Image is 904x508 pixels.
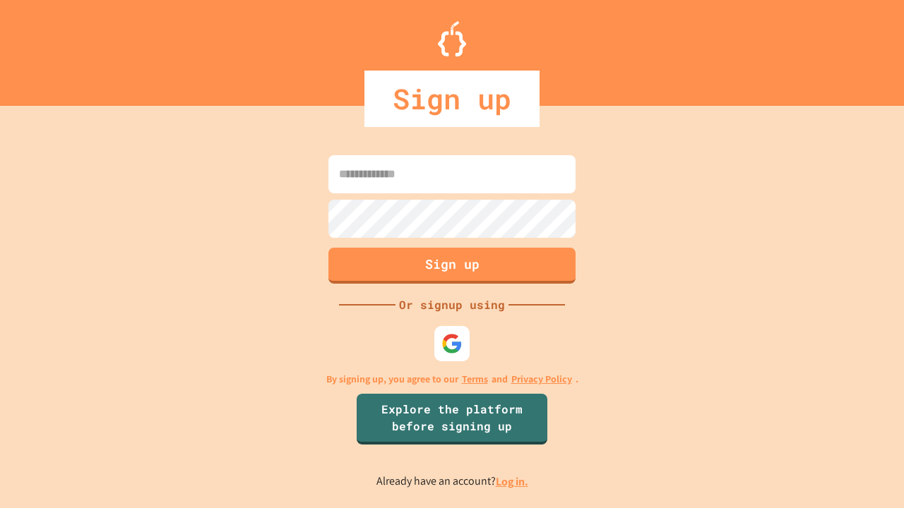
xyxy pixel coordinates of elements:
[511,372,572,387] a: Privacy Policy
[326,372,578,387] p: By signing up, you agree to our and .
[438,21,466,56] img: Logo.svg
[357,394,547,445] a: Explore the platform before signing up
[462,372,488,387] a: Terms
[395,296,509,313] div: Or signup using
[328,248,576,284] button: Sign up
[496,474,528,489] a: Log in.
[364,71,540,127] div: Sign up
[441,333,463,354] img: google-icon.svg
[376,473,528,490] p: Already have an account?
